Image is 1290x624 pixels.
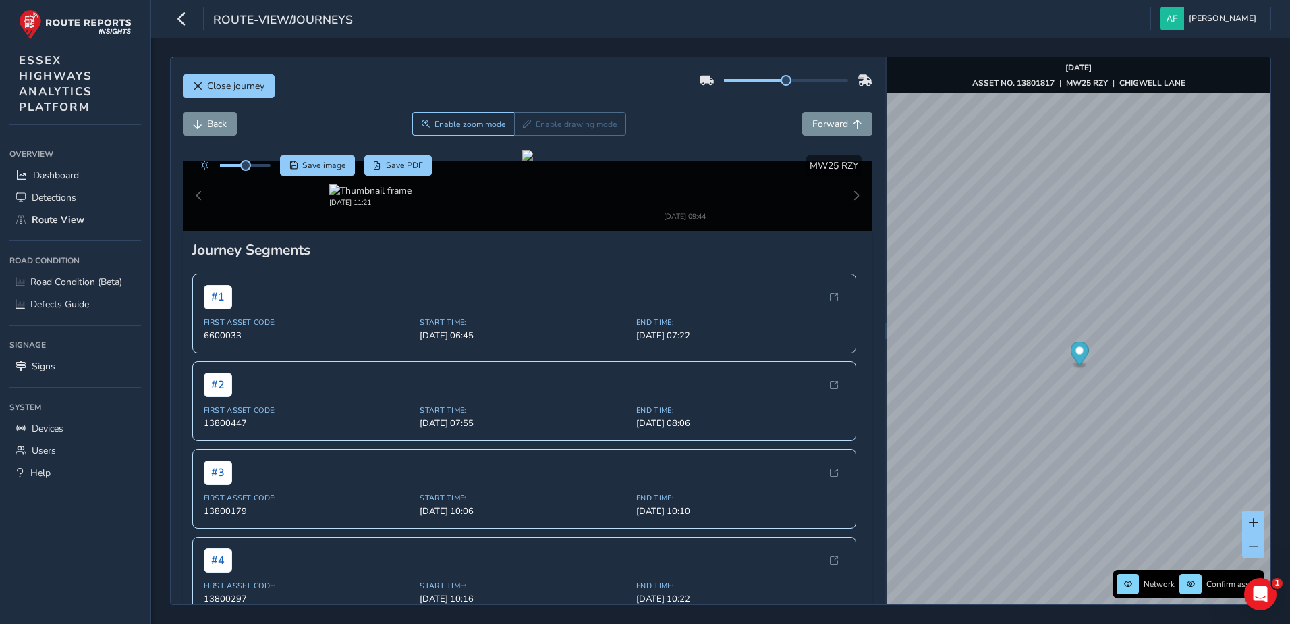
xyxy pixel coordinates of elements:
[280,155,355,176] button: Save
[30,276,122,288] span: Road Condition (Beta)
[364,155,432,176] button: PDF
[1119,78,1185,88] strong: CHIGWELL LANE
[972,78,1055,88] strong: ASSET NO. 13801817
[207,80,264,93] span: Close journey
[1272,578,1283,589] span: 1
[1160,7,1261,30] button: [PERSON_NAME]
[204,294,412,305] span: First Asset Code:
[1066,78,1108,88] strong: MW25 RZY
[9,440,141,462] a: Users
[420,307,628,319] span: [DATE] 06:45
[1144,579,1175,590] span: Network
[204,558,412,569] span: First Asset Code:
[9,355,141,378] a: Signs
[9,417,141,440] a: Devices
[420,394,628,407] span: [DATE] 07:55
[644,183,726,193] div: [DATE] 09:44
[420,382,628,392] span: Start Time:
[19,53,92,115] span: ESSEX HIGHWAYS ANALYTICS PLATFORM
[9,462,141,484] a: Help
[1244,578,1277,610] iframe: Intercom live chat
[32,191,76,204] span: Detections
[1070,342,1088,369] div: Map marker
[204,394,412,407] span: 13800447
[9,293,141,315] a: Defects Guide
[9,397,141,417] div: System
[192,217,864,236] div: Journey Segments
[204,262,232,286] span: # 1
[19,9,132,40] img: rr logo
[32,444,56,457] span: Users
[9,186,141,209] a: Detections
[204,382,412,392] span: First Asset Code:
[9,209,141,231] a: Route View
[204,526,232,550] span: # 4
[329,183,412,193] div: [DATE] 11:21
[30,467,51,479] span: Help
[636,558,845,569] span: End Time:
[32,422,63,435] span: Devices
[32,360,55,373] span: Signs
[9,271,141,293] a: Road Condition (Beta)
[644,170,726,183] img: Thumbnail frame
[207,118,227,130] span: Back
[420,294,628,305] span: Start Time:
[636,394,845,407] span: [DATE] 08:06
[420,470,628,480] span: Start Time:
[204,438,232,462] span: # 3
[204,307,412,319] span: 6600033
[812,118,848,130] span: Forward
[183,112,237,136] button: Back
[802,112,872,136] button: Forward
[636,482,845,494] span: [DATE] 10:10
[302,160,346,171] span: Save image
[9,335,141,355] div: Signage
[636,307,845,319] span: [DATE] 07:22
[636,571,845,583] span: [DATE] 10:22
[972,78,1185,88] div: | |
[30,298,89,311] span: Defects Guide
[386,160,423,171] span: Save PDF
[204,571,412,583] span: 13800297
[1189,7,1256,30] span: [PERSON_NAME]
[636,382,845,392] span: End Time:
[204,350,232,374] span: # 2
[9,251,141,271] div: Road Condition
[204,470,412,480] span: First Asset Code:
[213,11,353,30] span: route-view/journeys
[33,169,79,182] span: Dashboard
[1065,62,1092,73] strong: [DATE]
[636,470,845,480] span: End Time:
[204,482,412,494] span: 13800179
[9,164,141,186] a: Dashboard
[1160,7,1184,30] img: diamond-layout
[420,482,628,494] span: [DATE] 10:06
[636,294,845,305] span: End Time:
[32,213,84,226] span: Route View
[412,112,514,136] button: Zoom
[9,144,141,164] div: Overview
[420,558,628,569] span: Start Time:
[810,159,858,172] span: MW25 RZY
[434,119,506,130] span: Enable zoom mode
[1206,579,1260,590] span: Confirm assets
[329,170,412,183] img: Thumbnail frame
[183,74,275,98] button: Close journey
[420,571,628,583] span: [DATE] 10:16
